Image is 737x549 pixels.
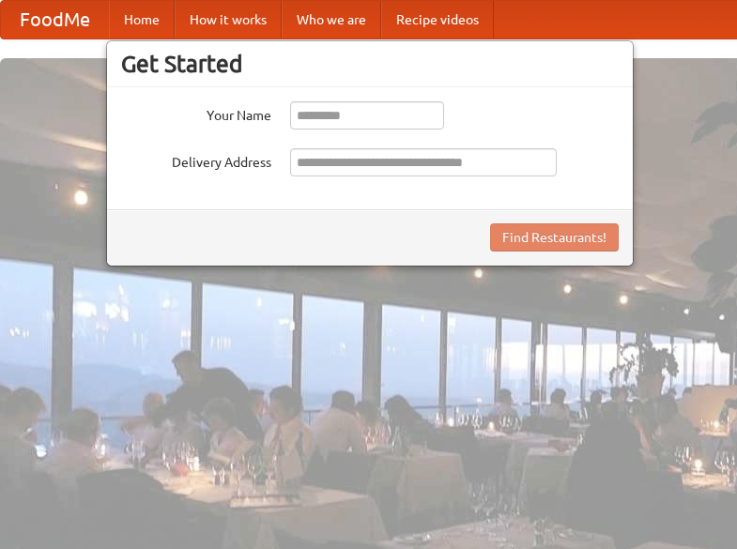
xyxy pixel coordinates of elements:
[121,101,271,125] label: Your Name
[121,148,271,172] label: Delivery Address
[490,223,619,252] button: Find Restaurants!
[121,50,619,78] h3: Get Started
[1,1,109,38] a: FoodMe
[109,1,175,38] a: Home
[381,1,494,38] a: Recipe videos
[175,1,282,38] a: How it works
[282,1,381,38] a: Who we are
